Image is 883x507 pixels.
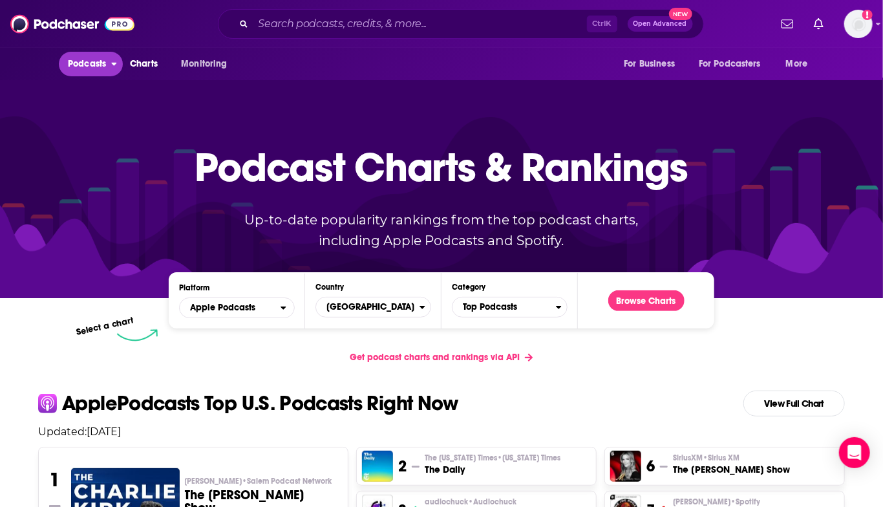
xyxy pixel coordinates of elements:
[673,453,790,476] a: SiriusXM•Sirius XMThe [PERSON_NAME] Show
[646,457,655,476] h3: 6
[172,52,244,76] button: open menu
[339,341,543,373] a: Get podcast charts and rankings via API
[624,55,675,73] span: For Business
[350,352,520,363] span: Get podcast charts and rankings via API
[362,451,393,482] img: The Daily
[844,10,873,38] span: Logged in as megcassidy
[28,426,855,438] p: Updated: [DATE]
[610,451,641,482] img: The Megyn Kelly Show
[190,303,255,312] span: Apple Podcasts
[673,463,790,476] h3: The [PERSON_NAME] Show
[425,453,560,476] a: The [US_STATE] Times•[US_STATE] TimesThe Daily
[776,13,798,35] a: Show notifications dropdown
[218,9,704,39] div: Search podcasts, credits, & more...
[497,453,560,462] span: • [US_STATE] Times
[253,14,587,34] input: Search podcasts, credits, & more...
[452,297,568,318] button: Categories
[690,52,780,76] button: open menu
[185,476,338,486] p: Charlie Kirk • Salem Podcast Network
[68,55,106,73] span: Podcasts
[628,16,693,32] button: Open AdvancedNew
[615,52,691,76] button: open menu
[633,21,687,27] span: Open Advanced
[10,12,134,36] img: Podchaser - Follow, Share and Rate Podcasts
[242,477,332,486] span: • Salem Podcast Network
[862,10,873,20] svg: Add a profile image
[62,393,458,414] p: Apple Podcasts Top U.S. Podcasts Right Now
[608,290,685,311] button: Browse Charts
[49,468,60,491] h3: 1
[75,315,134,338] p: Select a chart
[673,453,790,463] p: SiriusXM • Sirius XM
[425,497,516,507] p: audiochuck • Audiochuck
[315,297,431,318] button: Countries
[699,55,761,73] span: For Podcasters
[809,13,829,35] a: Show notifications dropdown
[130,55,158,73] span: Charts
[468,497,516,506] span: • Audiochuck
[181,55,227,73] span: Monitoring
[777,52,824,76] button: open menu
[195,125,688,209] p: Podcast Charts & Rankings
[425,453,560,463] p: The New York Times • New York Times
[587,16,617,32] span: Ctrl K
[844,10,873,38] button: Show profile menu
[425,453,560,463] span: The [US_STATE] Times
[425,463,560,476] h3: The Daily
[117,329,158,341] img: select arrow
[669,8,692,20] span: New
[185,476,332,486] span: [PERSON_NAME]
[786,55,808,73] span: More
[59,52,123,76] button: open menu
[673,497,760,507] span: [PERSON_NAME]
[452,296,556,318] span: Top Podcasts
[219,210,664,251] p: Up-to-date popularity rankings from the top podcast charts, including Apple Podcasts and Spotify.
[730,497,760,506] span: • Spotify
[703,453,739,462] span: • Sirius XM
[844,10,873,38] img: User Profile
[179,297,295,318] button: open menu
[673,453,739,463] span: SiriusXM
[839,437,870,468] div: Open Intercom Messenger
[673,497,816,507] p: Joe Rogan • Spotify
[179,297,295,318] h2: Platforms
[743,391,845,416] a: View Full Chart
[38,394,57,413] img: apple Icon
[122,52,165,76] a: Charts
[316,296,420,318] span: [GEOGRAPHIC_DATA]
[398,457,407,476] h3: 2
[425,497,516,507] span: audiochuck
